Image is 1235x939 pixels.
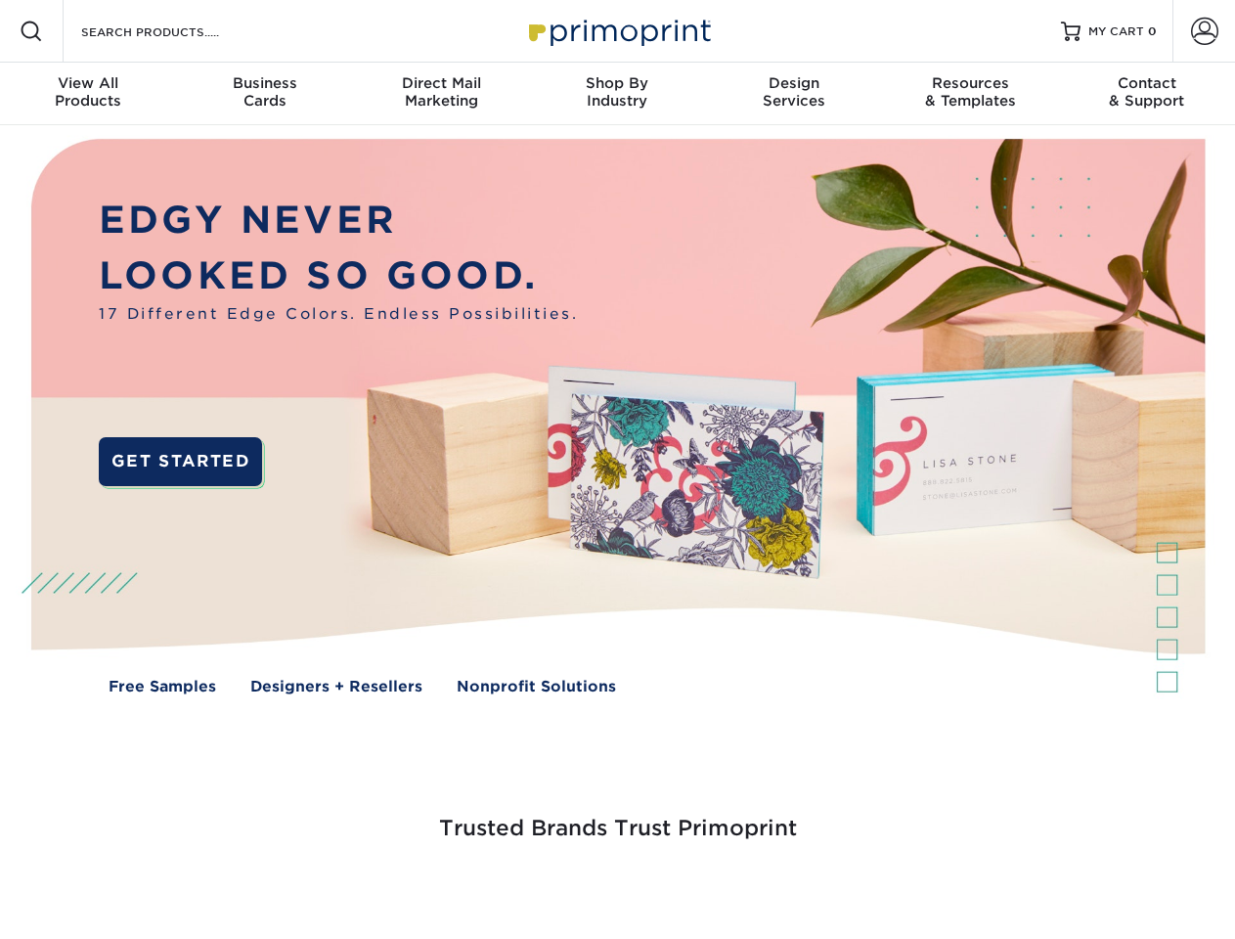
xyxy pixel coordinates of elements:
span: Design [706,74,882,92]
a: Free Samples [109,676,216,698]
input: SEARCH PRODUCTS..... [79,20,270,43]
a: GET STARTED [99,437,262,486]
div: Cards [176,74,352,110]
span: Shop By [529,74,705,92]
span: Resources [882,74,1058,92]
a: Designers + Resellers [250,676,422,698]
a: BusinessCards [176,63,352,125]
a: Resources& Templates [882,63,1058,125]
p: LOOKED SO GOOD. [99,248,578,304]
div: Services [706,74,882,110]
img: Amazon [870,892,871,893]
a: Shop ByIndustry [529,63,705,125]
div: Marketing [353,74,529,110]
span: Business [176,74,352,92]
span: 0 [1148,24,1157,38]
img: Goodwill [1056,892,1057,893]
p: EDGY NEVER [99,193,578,248]
img: Primoprint [520,10,716,52]
h3: Trusted Brands Trust Primoprint [46,769,1190,865]
span: Direct Mail [353,74,529,92]
span: Contact [1059,74,1235,92]
img: Google [499,892,500,893]
span: MY CART [1088,23,1144,40]
a: Contact& Support [1059,63,1235,125]
img: Mini [684,892,685,893]
a: Nonprofit Solutions [457,676,616,698]
a: DesignServices [706,63,882,125]
div: & Templates [882,74,1058,110]
img: Freeform [293,892,294,893]
a: Direct MailMarketing [353,63,529,125]
div: & Support [1059,74,1235,110]
div: Industry [529,74,705,110]
img: Smoothie King [142,892,143,893]
span: 17 Different Edge Colors. Endless Possibilities. [99,303,578,326]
